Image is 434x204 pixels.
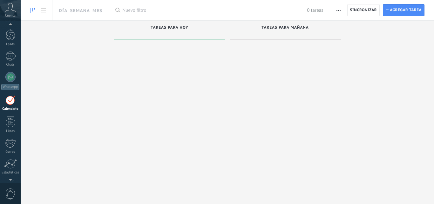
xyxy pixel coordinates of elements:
[347,4,380,16] button: Sincronizar
[151,25,188,30] span: Tareas para hoy
[27,4,38,17] a: To-do line
[38,4,49,17] a: To-do list
[1,84,19,90] div: WhatsApp
[1,171,20,175] div: Estadísticas
[350,8,377,12] span: Sincronizar
[1,129,20,133] div: Listas
[1,107,20,111] div: Calendario
[117,25,222,31] div: Tareas para hoy
[1,63,20,67] div: Chats
[5,14,16,18] span: Cuenta
[334,4,343,16] button: Más
[1,150,20,154] div: Correo
[233,25,338,31] div: Tareas para mañana
[390,4,422,16] span: Agregar tarea
[307,7,323,13] span: 0 tareas
[383,4,424,16] button: Agregar tarea
[1,42,20,46] div: Leads
[122,7,307,13] span: Nuevo filtro
[261,25,309,30] span: Tareas para mañana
